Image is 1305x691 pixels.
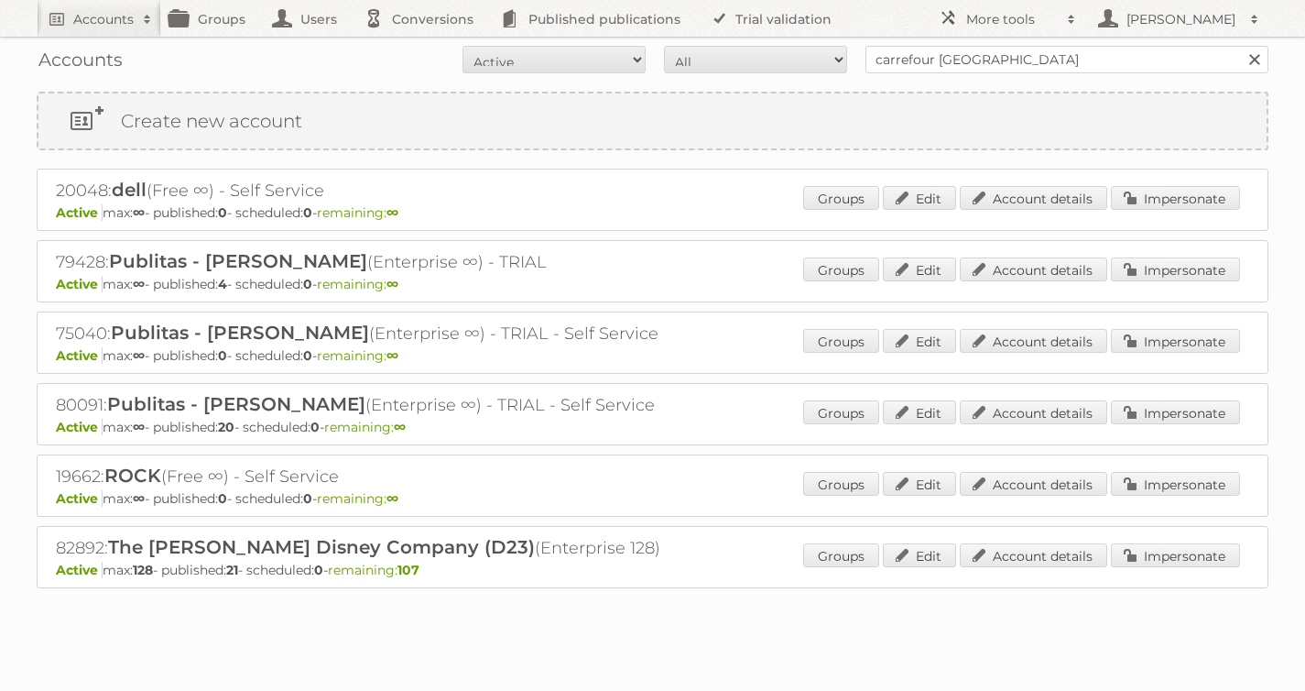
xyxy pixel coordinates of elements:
[56,536,697,560] h2: 82892: (Enterprise 128)
[960,472,1107,496] a: Account details
[218,204,227,221] strong: 0
[394,419,406,435] strong: ∞
[226,562,238,578] strong: 21
[56,419,1249,435] p: max: - published: - scheduled: -
[218,419,234,435] strong: 20
[966,10,1058,28] h2: More tools
[56,322,697,345] h2: 75040: (Enterprise ∞) - TRIAL - Self Service
[1111,472,1240,496] a: Impersonate
[310,419,320,435] strong: 0
[317,276,398,292] span: remaining:
[1111,543,1240,567] a: Impersonate
[803,186,879,210] a: Groups
[112,179,147,201] span: dell
[317,347,398,364] span: remaining:
[803,543,879,567] a: Groups
[56,490,103,507] span: Active
[386,204,398,221] strong: ∞
[111,322,369,344] span: Publitas - [PERSON_NAME]
[960,329,1107,353] a: Account details
[133,204,145,221] strong: ∞
[133,419,145,435] strong: ∞
[56,347,1249,364] p: max: - published: - scheduled: -
[960,400,1107,424] a: Account details
[303,490,312,507] strong: 0
[218,276,227,292] strong: 4
[133,490,145,507] strong: ∞
[56,276,1249,292] p: max: - published: - scheduled: -
[397,562,419,578] strong: 107
[56,276,103,292] span: Active
[56,393,697,417] h2: 80091: (Enterprise ∞) - TRIAL - Self Service
[56,562,103,578] span: Active
[883,543,956,567] a: Edit
[56,419,103,435] span: Active
[386,276,398,292] strong: ∞
[883,472,956,496] a: Edit
[104,465,161,487] span: ROCK
[883,186,956,210] a: Edit
[107,393,365,415] span: Publitas - [PERSON_NAME]
[73,10,134,28] h2: Accounts
[386,490,398,507] strong: ∞
[56,562,1249,578] p: max: - published: - scheduled: -
[56,204,1249,221] p: max: - published: - scheduled: -
[324,419,406,435] span: remaining:
[960,258,1107,281] a: Account details
[56,347,103,364] span: Active
[883,329,956,353] a: Edit
[960,543,1107,567] a: Account details
[1111,186,1240,210] a: Impersonate
[133,347,145,364] strong: ∞
[303,276,312,292] strong: 0
[803,472,879,496] a: Groups
[56,179,697,203] h2: 20048: (Free ∞) - Self Service
[803,329,879,353] a: Groups
[56,204,103,221] span: Active
[133,276,145,292] strong: ∞
[328,562,419,578] span: remaining:
[109,250,367,272] span: Publitas - [PERSON_NAME]
[317,490,398,507] span: remaining:
[317,204,398,221] span: remaining:
[386,347,398,364] strong: ∞
[303,347,312,364] strong: 0
[1111,258,1240,281] a: Impersonate
[56,490,1249,507] p: max: - published: - scheduled: -
[314,562,323,578] strong: 0
[960,186,1107,210] a: Account details
[303,204,312,221] strong: 0
[883,258,956,281] a: Edit
[803,258,879,281] a: Groups
[1111,400,1240,424] a: Impersonate
[56,465,697,488] h2: 19662: (Free ∞) - Self Service
[218,347,227,364] strong: 0
[133,562,153,578] strong: 128
[108,536,535,558] span: The [PERSON_NAME] Disney Company (D23)
[883,400,956,424] a: Edit
[803,400,879,424] a: Groups
[1111,329,1240,353] a: Impersonate
[38,93,1267,148] a: Create new account
[56,250,697,274] h2: 79428: (Enterprise ∞) - TRIAL
[1122,10,1241,28] h2: [PERSON_NAME]
[218,490,227,507] strong: 0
